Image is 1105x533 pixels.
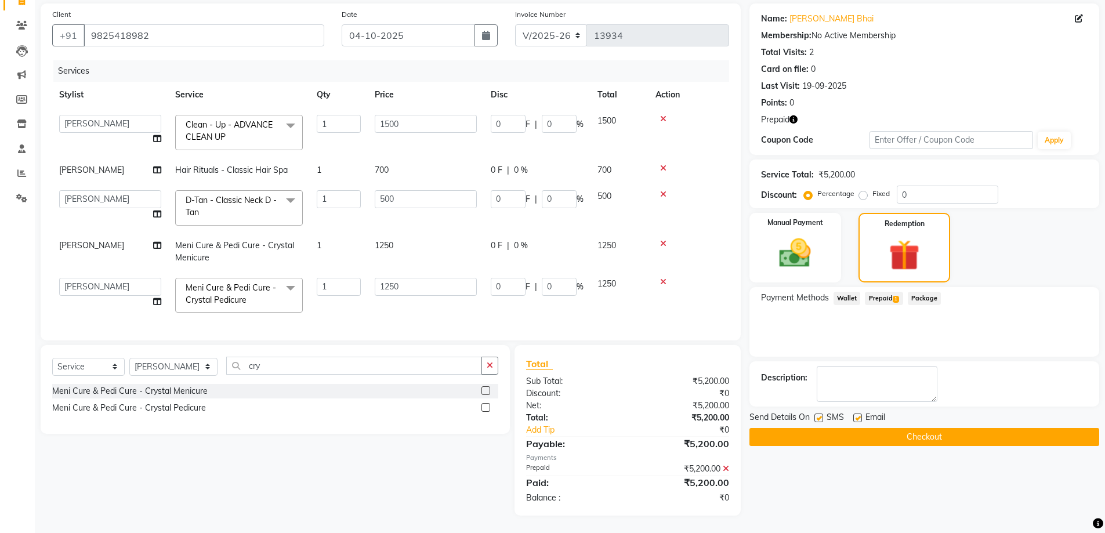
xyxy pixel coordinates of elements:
div: Total: [517,412,628,424]
span: D-Tan - Classic Neck D - Tan [186,195,277,217]
div: No Active Membership [761,30,1088,42]
input: Search by Name/Mobile/Email/Code [84,24,324,46]
span: % [577,118,584,130]
div: Total Visits: [761,46,807,59]
span: 1250 [375,240,393,251]
span: 1 [893,296,899,303]
span: F [526,281,530,293]
a: x [199,207,204,217]
div: ₹0 [646,424,738,436]
span: Prepaid [865,292,903,305]
span: Meni Cure & Pedi Cure - Crystal Pedicure [186,282,276,305]
div: Services [53,60,738,82]
a: x [247,295,252,305]
div: 2 [809,46,814,59]
div: ₹5,200.00 [628,412,738,424]
img: _gift.svg [879,236,929,274]
div: ₹5,200.00 [628,400,738,412]
div: Meni Cure & Pedi Cure - Crystal Menicure [52,385,208,397]
span: Send Details On [749,411,810,426]
span: Meni Cure & Pedi Cure - Crystal Menicure [175,240,294,263]
label: Date [342,9,357,20]
th: Qty [310,82,368,108]
span: [PERSON_NAME] [59,240,124,251]
span: % [577,193,584,205]
input: Search or Scan [226,357,482,375]
div: Service Total: [761,169,814,181]
span: 700 [597,165,611,175]
span: F [526,193,530,205]
div: Meni Cure & Pedi Cure - Crystal Pedicure [52,402,206,414]
div: Payments [526,453,729,463]
span: Package [908,292,941,305]
div: ₹5,200.00 [818,169,855,181]
span: 1500 [597,115,616,126]
label: Percentage [817,188,854,199]
label: Invoice Number [515,9,566,20]
span: Hair Rituals - Classic Hair Spa [175,165,288,175]
input: Enter Offer / Coupon Code [869,131,1033,149]
span: 1 [317,165,321,175]
span: 0 F [491,164,502,176]
a: [PERSON_NAME] Bhai [789,13,874,25]
div: Name: [761,13,787,25]
th: Disc [484,82,590,108]
div: ₹5,200.00 [628,437,738,451]
div: Prepaid [517,463,628,475]
span: 0 F [491,240,502,252]
div: Sub Total: [517,375,628,387]
span: Email [865,411,885,426]
span: SMS [827,411,844,426]
th: Total [590,82,648,108]
div: Balance : [517,492,628,504]
span: 0 % [514,164,528,176]
div: 0 [811,63,816,75]
span: Wallet [834,292,861,305]
th: Price [368,82,484,108]
div: Description: [761,372,807,384]
div: Membership: [761,30,811,42]
span: Clean - Up - ADVANCE CLEAN UP [186,119,273,142]
span: | [535,193,537,205]
a: Add Tip [517,424,646,436]
div: ₹5,200.00 [628,375,738,387]
span: Payment Methods [761,292,829,304]
label: Manual Payment [767,217,823,228]
div: Discount: [517,387,628,400]
span: 1 [317,240,321,251]
th: Action [648,82,729,108]
span: 0 % [514,240,528,252]
div: Paid: [517,476,628,490]
span: 500 [597,191,611,201]
span: | [535,281,537,293]
div: 19-09-2025 [802,80,846,92]
span: 1250 [597,278,616,289]
img: _cash.svg [769,235,821,271]
div: ₹0 [628,387,738,400]
label: Redemption [885,219,925,229]
span: Prepaid [761,114,789,126]
a: x [226,132,231,142]
div: ₹5,200.00 [628,476,738,490]
span: 1250 [597,240,616,251]
span: % [577,281,584,293]
button: Apply [1038,132,1071,149]
span: | [535,118,537,130]
label: Client [52,9,71,20]
button: Checkout [749,428,1099,446]
div: Points: [761,97,787,109]
div: ₹0 [628,492,738,504]
div: 0 [789,97,794,109]
span: F [526,118,530,130]
span: 700 [375,165,389,175]
div: Coupon Code [761,134,870,146]
span: | [507,164,509,176]
span: [PERSON_NAME] [59,165,124,175]
label: Fixed [872,188,890,199]
div: Payable: [517,437,628,451]
div: Net: [517,400,628,412]
div: Discount: [761,189,797,201]
div: Last Visit: [761,80,800,92]
div: ₹5,200.00 [628,463,738,475]
th: Service [168,82,310,108]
